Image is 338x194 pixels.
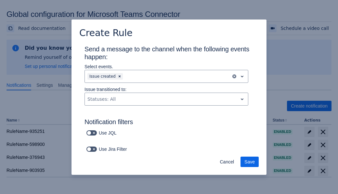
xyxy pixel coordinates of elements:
[84,86,248,93] p: Issue transitioned to:
[238,95,246,103] span: open
[84,128,128,137] div: Use JQL
[220,157,234,167] span: Cancel
[232,74,237,79] button: clear
[79,27,133,40] h3: Create Rule
[216,157,238,167] button: Cancel
[87,73,116,80] div: Issue created
[84,45,253,63] h3: Send a message to the channel when the following events happen:
[84,118,253,128] h3: Notification filters
[84,145,136,154] div: Use Jira Filter
[71,45,266,152] div: Scrollable content
[240,157,259,167] button: Save
[116,73,123,80] div: Remove Issue created
[244,157,255,167] span: Save
[117,74,122,79] span: Clear
[84,63,248,70] p: Select events.
[238,72,246,80] span: open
